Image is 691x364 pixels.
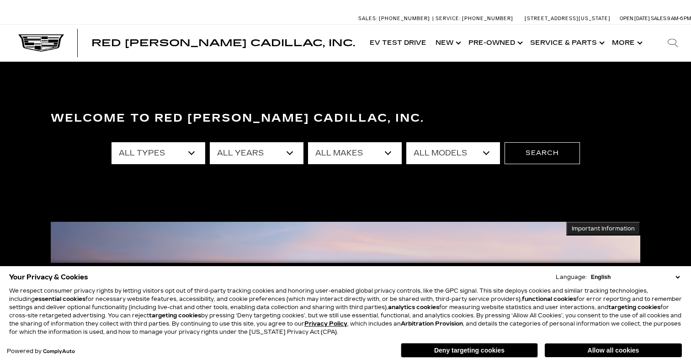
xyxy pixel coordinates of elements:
span: [PHONE_NUMBER] [462,16,513,21]
img: Cadillac Dark Logo with Cadillac White Text [18,34,64,52]
select: Filter by make [308,142,402,164]
a: EV Test Drive [365,25,431,61]
select: Filter by year [210,142,303,164]
a: Pre-Owned [464,25,526,61]
h3: Welcome to Red [PERSON_NAME] Cadillac, Inc. [51,109,640,128]
span: Open [DATE] [620,16,650,21]
a: New [431,25,464,61]
strong: targeting cookies [608,304,660,310]
strong: analytics cookies [388,304,439,310]
button: More [607,25,645,61]
span: Important Information [572,225,635,232]
select: Language Select [589,273,682,281]
div: Language: [556,274,587,280]
a: ComplyAuto [43,349,75,354]
button: Allow all cookies [545,343,682,357]
a: Service & Parts [526,25,607,61]
strong: Arbitration Provision [401,321,463,327]
p: We respect consumer privacy rights by letting visitors opt out of third-party tracking cookies an... [9,287,682,336]
span: 9 AM-6 PM [667,16,691,21]
a: Privacy Policy [304,321,347,327]
a: Sales: [PHONE_NUMBER] [358,16,432,21]
strong: functional cookies [522,296,576,302]
strong: targeting cookies [149,312,201,319]
div: Powered by [7,348,75,354]
span: [PHONE_NUMBER] [379,16,430,21]
a: Red [PERSON_NAME] Cadillac, Inc. [91,38,355,48]
span: Service: [436,16,461,21]
select: Filter by type [112,142,205,164]
span: Your Privacy & Cookies [9,271,88,284]
a: [STREET_ADDRESS][US_STATE] [525,16,611,21]
button: Deny targeting cookies [401,343,538,358]
button: Search [505,142,580,164]
span: Red [PERSON_NAME] Cadillac, Inc. [91,37,355,48]
span: Sales: [651,16,667,21]
span: Sales: [358,16,377,21]
select: Filter by model [406,142,500,164]
button: Important Information [566,222,640,236]
strong: essential cookies [35,296,85,302]
a: Service: [PHONE_NUMBER] [432,16,516,21]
